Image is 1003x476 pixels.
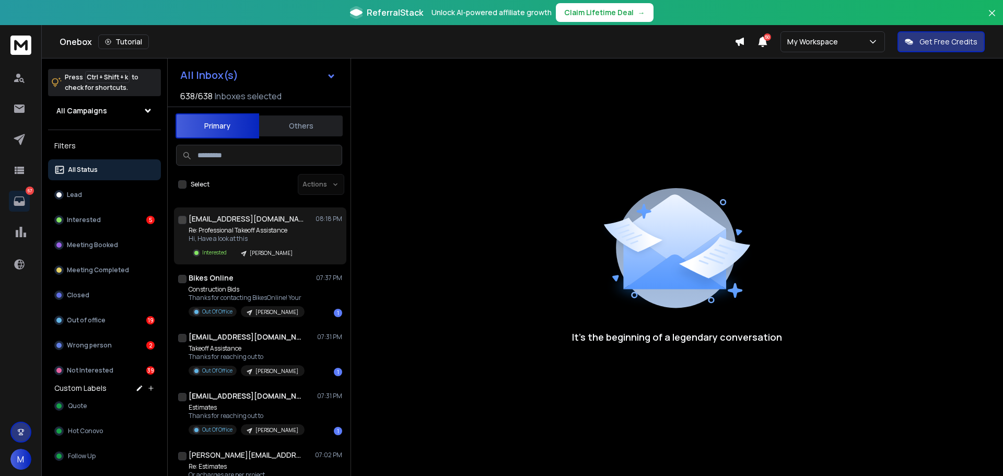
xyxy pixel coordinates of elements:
p: Hi, Have a look at this [189,235,299,243]
p: Wrong person [67,341,112,350]
div: 19 [146,316,155,324]
h1: [EMAIL_ADDRESS][DOMAIN_NAME] [189,391,304,401]
h3: Custom Labels [54,383,107,393]
p: Estimates [189,403,305,412]
p: [PERSON_NAME] [255,367,298,375]
div: 39 [146,366,155,375]
p: Takeoff Assistance [189,344,305,353]
p: [PERSON_NAME] [250,249,293,257]
p: Out Of Office [202,308,232,316]
span: Follow Up [68,452,96,460]
p: Lead [67,191,82,199]
p: Closed [67,291,89,299]
button: Interested5 [48,210,161,230]
button: Lead [48,184,161,205]
p: 07:31 PM [317,392,342,400]
p: Out Of Office [202,426,232,434]
div: 5 [146,216,155,224]
p: All Status [68,166,98,174]
p: Unlock AI-powered affiliate growth [431,7,552,18]
h1: Bikes Online [189,273,234,283]
p: It’s the beginning of a legendary conversation [572,330,782,344]
p: 08:18 PM [316,215,342,223]
button: Meeting Booked [48,235,161,256]
div: 2 [146,341,155,350]
span: 638 / 638 [180,90,213,102]
p: [PERSON_NAME] [255,308,298,316]
button: Hot Conovo [48,421,161,442]
div: Onebox [60,34,734,49]
div: 1 [334,368,342,376]
p: Thanks for reaching out to [189,353,305,361]
div: 1 [334,309,342,317]
button: Primary [176,113,259,138]
h1: [EMAIL_ADDRESS][DOMAIN_NAME] [189,214,304,224]
p: Re: Estimates [189,462,299,471]
p: My Workspace [787,37,842,47]
button: Closed [48,285,161,306]
span: Hot Conovo [68,427,103,435]
button: Quote [48,396,161,416]
button: Wrong person2 [48,335,161,356]
p: Interested [67,216,101,224]
button: Meeting Completed [48,260,161,281]
button: Close banner [985,6,999,31]
button: M [10,449,31,470]
span: → [638,7,645,18]
p: Not Interested [67,366,113,375]
a: 67 [9,191,30,212]
p: Re: Professional Takeoff Assistance [189,226,299,235]
p: Out of office [67,316,106,324]
button: Claim Lifetime Deal→ [556,3,654,22]
span: Quote [68,402,87,410]
h3: Inboxes selected [215,90,282,102]
button: Out of office19 [48,310,161,331]
p: 67 [26,187,34,195]
p: Press to check for shortcuts. [65,72,138,93]
button: Tutorial [98,34,149,49]
p: [PERSON_NAME] [255,426,298,434]
h1: All Inbox(s) [180,70,238,80]
span: ReferralStack [367,6,423,19]
p: Thanks for contacting BikesOnline! Your [189,294,305,302]
p: 07:31 PM [317,333,342,341]
p: 07:02 PM [315,451,342,459]
span: 50 [764,33,771,41]
button: Get Free Credits [897,31,985,52]
p: Meeting Completed [67,266,129,274]
div: 1 [334,427,342,435]
p: Meeting Booked [67,241,118,249]
label: Select [191,180,209,189]
p: Out Of Office [202,367,232,375]
button: Not Interested39 [48,360,161,381]
button: All Inbox(s) [172,65,344,86]
span: Ctrl + Shift + k [85,71,130,83]
h1: All Campaigns [56,106,107,116]
button: All Status [48,159,161,180]
button: Others [259,114,343,137]
p: 07:37 PM [316,274,342,282]
button: Follow Up [48,446,161,467]
h1: [EMAIL_ADDRESS][DOMAIN_NAME] [189,332,304,342]
h1: [PERSON_NAME][EMAIL_ADDRESS][DOMAIN_NAME] [189,450,304,460]
h3: Filters [48,138,161,153]
button: All Campaigns [48,100,161,121]
p: Construction Bids [189,285,305,294]
p: Thanks for reaching out to [189,412,305,420]
p: Interested [202,249,227,257]
p: Get Free Credits [919,37,977,47]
